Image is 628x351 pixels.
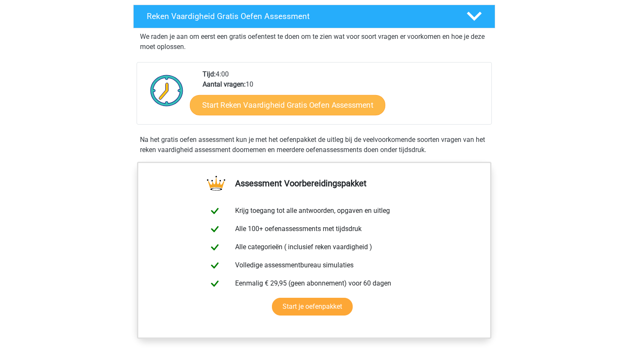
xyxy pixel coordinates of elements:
[140,32,488,52] p: We raden je aan om eerst een gratis oefentest te doen om te zien wat voor soort vragen er voorkom...
[190,95,385,115] a: Start Reken Vaardigheid Gratis Oefen Assessment
[145,69,188,112] img: Klok
[147,11,453,21] h4: Reken Vaardigheid Gratis Oefen Assessment
[130,5,499,28] a: Reken Vaardigheid Gratis Oefen Assessment
[203,70,216,78] b: Tijd:
[272,298,353,316] a: Start je oefenpakket
[203,80,246,88] b: Aantal vragen:
[137,135,492,155] div: Na het gratis oefen assessment kun je met het oefenpakket de uitleg bij de veelvoorkomende soorte...
[196,69,491,124] div: 4:00 10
